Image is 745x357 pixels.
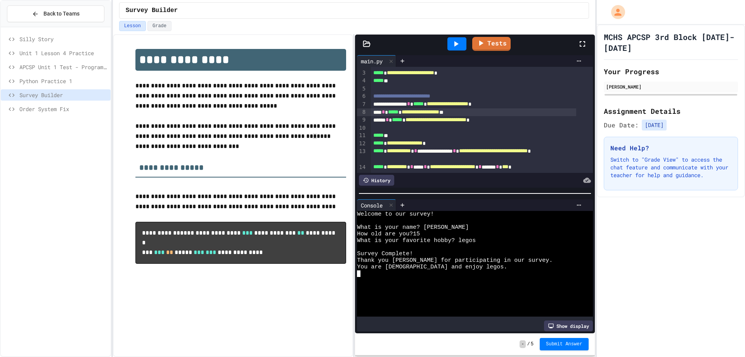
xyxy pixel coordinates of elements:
[357,257,553,264] span: Thank you [PERSON_NAME] for participating in our survey.
[357,148,367,164] div: 13
[357,132,367,139] div: 11
[357,92,367,100] div: 6
[357,251,413,257] span: Survey Complete!
[357,237,476,244] span: What is your favorite hobby? legos
[642,120,667,131] span: [DATE]
[610,143,731,153] h3: Need Help?
[19,35,107,43] span: Silly Story
[357,57,386,65] div: main.py
[357,85,367,93] div: 5
[357,164,367,171] div: 14
[43,10,80,18] span: Back to Teams
[147,21,172,31] button: Grade
[604,106,738,117] h2: Assignment Details
[604,66,738,77] h2: Your Progress
[603,3,627,21] div: My Account
[357,124,367,132] div: 10
[359,175,394,186] div: History
[527,341,530,347] span: /
[357,264,507,270] span: You are [DEMOGRAPHIC_DATA] and enjoy legos.
[19,49,107,57] span: Unit 1 Lesson 4 Practice
[357,224,469,231] span: What is your name? [PERSON_NAME]
[546,341,582,347] span: Submit Answer
[531,341,534,347] span: 5
[357,199,396,211] div: Console
[126,6,178,15] span: Survey Builder
[357,201,386,209] div: Console
[357,77,367,85] div: 4
[472,37,511,51] a: Tests
[357,69,367,77] div: 3
[610,156,731,179] p: Switch to "Grade View" to access the chat feature and communicate with your teacher for help and ...
[357,211,434,218] span: Welcome to our survey!
[357,116,367,124] div: 9
[540,338,589,350] button: Submit Answer
[606,83,736,90] div: [PERSON_NAME]
[7,5,104,22] button: Back to Teams
[604,31,738,53] h1: MCHS APCSP 3rd Block [DATE]-[DATE]
[357,108,367,116] div: 8
[604,120,639,130] span: Due Date:
[19,105,107,113] span: Order System Fix
[19,77,107,85] span: Python Practice 1
[357,55,396,67] div: main.py
[357,101,367,108] div: 7
[520,340,525,348] span: -
[19,63,107,71] span: APCSP Unit 1 Test - Programming Question
[119,21,146,31] button: Lesson
[19,91,107,99] span: Survey Builder
[544,320,593,331] div: Show display
[357,140,367,148] div: 12
[357,231,420,237] span: How old are you?15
